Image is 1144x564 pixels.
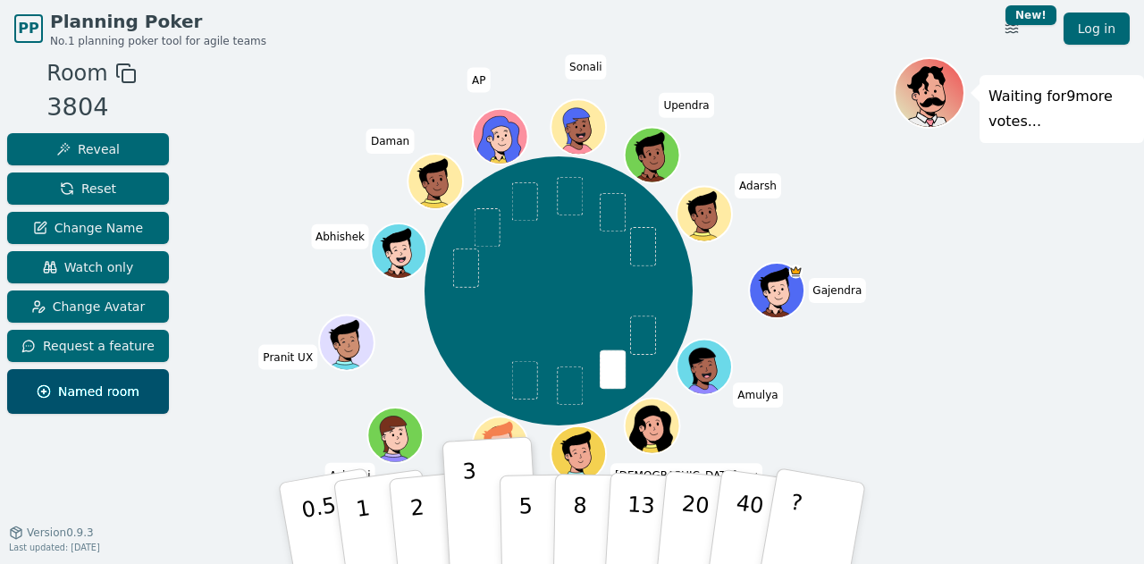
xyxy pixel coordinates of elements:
[7,212,169,244] button: Change Name
[50,34,266,48] span: No.1 planning poker tool for agile teams
[7,290,169,323] button: Change Avatar
[325,463,375,488] span: Click to change your name
[733,383,782,408] span: Click to change your name
[735,173,781,198] span: Click to change your name
[1064,13,1130,45] a: Log in
[467,68,490,93] span: Click to change your name
[627,400,678,452] button: Click to change your avatar
[7,251,169,283] button: Watch only
[1005,5,1056,25] div: New!
[311,224,369,249] span: Click to change your name
[565,55,607,80] span: Click to change your name
[46,89,136,126] div: 3804
[31,298,146,316] span: Change Avatar
[366,129,414,154] span: Click to change your name
[610,464,762,489] span: Click to change your name
[9,543,100,552] span: Last updated: [DATE]
[14,9,266,48] a: PPPlanning PokerNo.1 planning poker tool for agile teams
[7,369,169,414] button: Named room
[27,526,94,540] span: Version 0.9.3
[50,9,266,34] span: Planning Poker
[258,345,317,370] span: Click to change your name
[43,258,134,276] span: Watch only
[18,18,38,39] span: PP
[7,133,169,165] button: Reveal
[33,219,143,237] span: Change Name
[462,459,482,556] p: 3
[988,84,1135,134] p: Waiting for 9 more votes...
[7,173,169,205] button: Reset
[60,180,116,198] span: Reset
[9,526,94,540] button: Version0.9.3
[7,330,169,362] button: Request a feature
[808,278,866,303] span: Click to change your name
[56,140,120,158] span: Reveal
[37,383,139,400] span: Named room
[46,57,107,89] span: Room
[789,265,803,278] span: Gajendra is the host
[659,93,713,118] span: Click to change your name
[21,337,155,355] span: Request a feature
[996,13,1028,45] button: New!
